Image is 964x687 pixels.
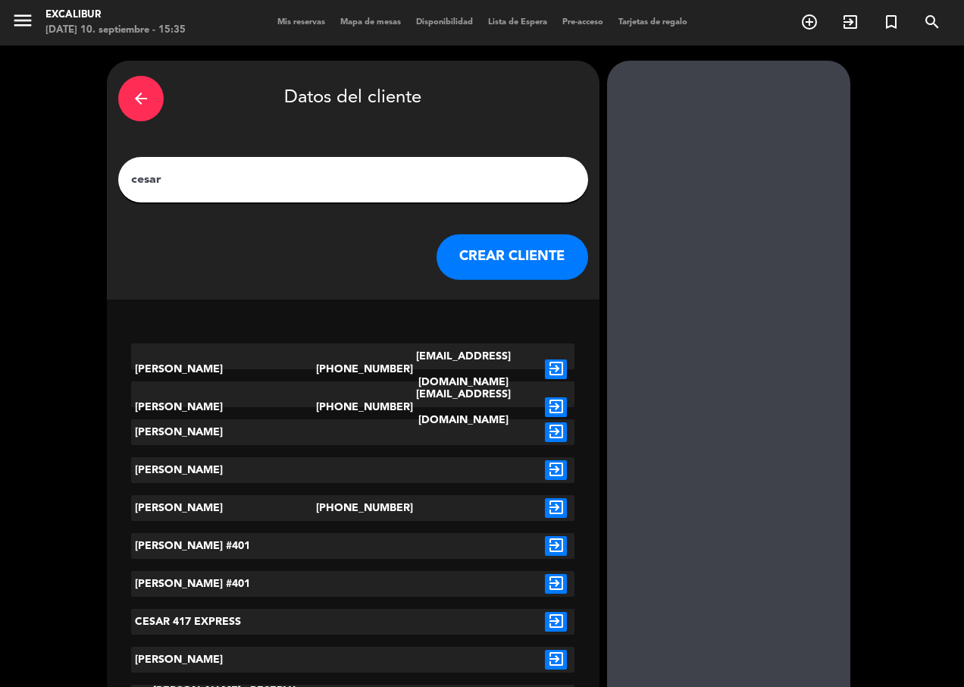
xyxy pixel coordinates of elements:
[130,169,577,190] input: Escriba nombre, correo electrónico o número de teléfono...
[390,381,537,433] div: [EMAIL_ADDRESS][DOMAIN_NAME]
[841,13,859,31] i: exit_to_app
[923,13,941,31] i: search
[131,381,316,433] div: [PERSON_NAME]
[333,18,408,27] span: Mapa de mesas
[800,13,818,31] i: add_circle_outline
[131,533,316,559] div: [PERSON_NAME] #401
[45,23,186,38] div: [DATE] 10. septiembre - 15:35
[316,343,390,395] div: [PHONE_NUMBER]
[316,381,390,433] div: [PHONE_NUMBER]
[132,89,150,108] i: arrow_back
[11,9,34,32] i: menu
[480,18,555,27] span: Lista de Espera
[545,650,567,670] i: exit_to_app
[131,457,316,483] div: [PERSON_NAME]
[131,343,316,395] div: [PERSON_NAME]
[45,8,186,23] div: Excalibur
[131,609,316,635] div: CESAR 417 EXPRESS
[270,18,333,27] span: Mis reservas
[611,18,695,27] span: Tarjetas de regalo
[131,419,316,445] div: [PERSON_NAME]
[882,13,900,31] i: turned_in_not
[545,612,567,632] i: exit_to_app
[545,536,567,556] i: exit_to_app
[131,495,316,521] div: [PERSON_NAME]
[131,571,316,597] div: [PERSON_NAME] #401
[545,397,567,417] i: exit_to_app
[545,498,567,518] i: exit_to_app
[545,574,567,594] i: exit_to_app
[555,18,611,27] span: Pre-acceso
[390,343,537,395] div: [EMAIL_ADDRESS][DOMAIN_NAME]
[118,72,588,125] div: Datos del cliente
[131,647,316,673] div: [PERSON_NAME]
[316,495,390,521] div: [PHONE_NUMBER]
[545,460,567,480] i: exit_to_app
[545,359,567,379] i: exit_to_app
[437,234,588,280] button: CREAR CLIENTE
[408,18,480,27] span: Disponibilidad
[545,422,567,442] i: exit_to_app
[11,9,34,37] button: menu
